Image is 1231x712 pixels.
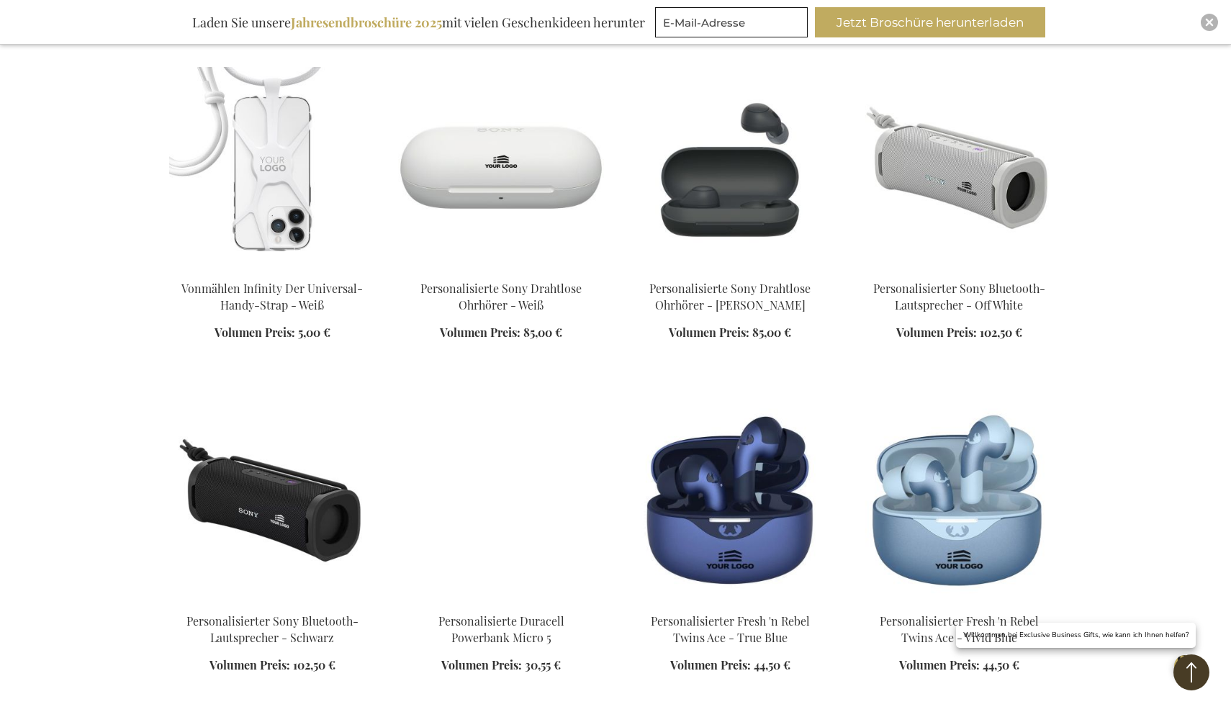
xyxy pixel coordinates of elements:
[440,325,520,340] span: Volumen Preis:
[169,263,375,276] a: Vonmählen Infinity Der Universal-Handy-Strap - Weiß
[856,67,1062,269] img: Personalised Sony Bluetooth Speaker - Off White
[215,325,330,341] a: Volumen Preis: 5,00 €
[815,7,1045,37] button: Jetzt Broschüre herunterladen
[899,657,980,672] span: Volumen Preis:
[438,613,564,645] a: Personalisierte Duracell Powerbank Micro 5
[655,7,808,37] input: E-Mail-Adresse
[293,657,335,672] span: 102,50 €
[899,657,1019,674] a: Volumen Preis: 44,50 €
[856,400,1062,601] img: Personalised Fresh 'n Rebel Twins Ace - Vivid Blue
[169,400,375,601] img: Personalised Sony Bluetooth Speaker ULT Field 1 - Black
[670,657,790,674] a: Volumen Preis: 44,50 €
[291,14,442,31] b: Jahresendbroschüre 2025
[856,263,1062,276] a: Personalised Sony Bluetooth Speaker - Off White
[186,7,651,37] div: Laden Sie unsere mit vielen Geschenkideen herunter
[1205,18,1214,27] img: Close
[298,325,330,340] span: 5,00 €
[754,657,790,672] span: 44,50 €
[670,657,751,672] span: Volumen Preis:
[896,325,977,340] span: Volumen Preis:
[186,613,359,645] a: Personalisierter Sony Bluetooth-Lautsprecher - Schwarz
[209,657,290,672] span: Volumen Preis:
[523,325,562,340] span: 85,00 €
[873,281,1045,312] a: Personalisierter Sony Bluetooth-Lautsprecher - Off White
[398,67,604,269] img: Personalised Sony Wireless Earbuds - White
[398,595,604,609] a: Personalised Duracell Powerbank Micro 5
[627,67,833,269] img: Personalisierte Sony Drahtlose Ohrhörer - Schwarz
[980,325,1022,340] span: 102,50 €
[983,657,1019,672] span: 44,50 €
[1201,14,1218,31] div: Close
[856,595,1062,609] a: Personalised Fresh 'n Rebel Twins Ace - Vivid Blue
[440,325,562,341] a: Volumen Preis: 85,00 €
[169,67,375,269] img: Vonmählen Infinity Der Universal-Handy-Strap - Weiß
[651,613,810,645] a: Personalisierter Fresh 'n Rebel Twins Ace - True Blue
[627,263,833,276] a: Personalised Sony Wireless Earbuds - Black
[880,613,1039,645] a: Personalisierter Fresh 'n Rebel Twins Ace - Vivid Blue
[398,263,604,276] a: Personalised Sony Wireless Earbuds - White
[627,595,833,609] a: Personalised Fresh 'n Rebel Twins Ace - True Blue
[441,657,522,672] span: Volumen Preis:
[209,657,335,674] a: Volumen Preis: 102,50 €
[215,325,295,340] span: Volumen Preis:
[655,7,812,42] form: marketing offers and promotions
[627,400,833,601] img: Personalised Fresh 'n Rebel Twins Ace - True Blue
[441,657,561,674] a: Volumen Preis: 30,55 €
[896,325,1022,341] a: Volumen Preis: 102,50 €
[420,281,582,312] a: Personalisierte Sony Drahtlose Ohrhörer - Weiß
[525,657,561,672] span: 30,55 €
[398,400,604,601] img: Personalised Duracell Powerbank Micro 5
[181,281,363,312] a: Vonmählen Infinity Der Universal-Handy-Strap - Weiß
[169,595,375,609] a: Personalised Sony Bluetooth Speaker ULT Field 1 - Black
